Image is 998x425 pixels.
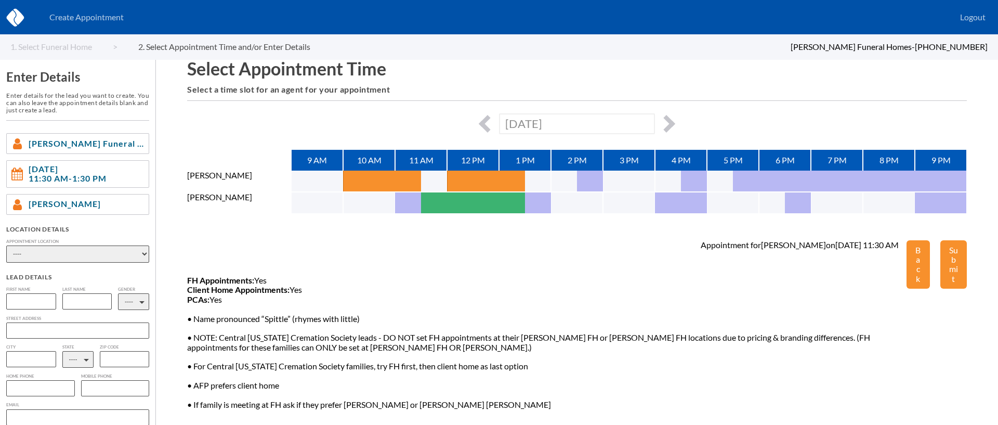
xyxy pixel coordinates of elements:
label: Appointment Location [6,239,149,244]
label: Email [6,403,149,407]
label: First Name [6,287,56,292]
div: 6 PM [759,150,811,171]
label: Zip Code [100,345,150,350]
label: Street Address [6,316,149,321]
div: 4 PM [655,150,707,171]
h6: Select a time slot for an agent for your appointment [187,85,967,94]
span: [PHONE_NUMBER] [915,42,988,51]
div: Lead Details [6,273,149,281]
h1: Select Appointment Time [187,58,967,79]
span: [PERSON_NAME] [29,199,101,209]
b: PCAs: [187,294,209,304]
a: 2. Select Appointment Time and/or Enter Details [138,42,331,51]
label: State [62,345,94,350]
label: City [6,345,56,350]
div: 9 PM [915,150,967,171]
button: Submit [940,240,967,289]
div: 8 PM [863,150,915,171]
b: FH Appointments: [187,275,254,285]
label: Gender [118,287,149,292]
div: Appointment for [PERSON_NAME] on [DATE] 11:30 AM [701,240,899,250]
span: [DATE] 11:30 AM - 1:30 PM [29,164,107,184]
span: Yes Yes Yes • Name pronounced “Spittle” (rhymes with little) • NOTE: Central [US_STATE] Cremation... [187,276,907,409]
div: 7 PM [811,150,863,171]
button: Back [907,240,930,289]
div: 11 AM [395,150,447,171]
div: 2 PM [551,150,603,171]
div: [PERSON_NAME] [187,192,291,214]
div: Location Details [6,225,149,233]
label: Last Name [62,287,112,292]
h3: Enter Details [6,70,149,84]
span: [PERSON_NAME] Funeral Homes - [791,42,915,51]
a: 1. Select Funeral Home [10,42,117,51]
div: 1 PM [499,150,551,171]
h6: Enter details for the lead you want to create. You can also leave the appointment details blank a... [6,92,149,113]
label: Mobile Phone [81,374,150,379]
div: 10 AM [343,150,395,171]
div: 3 PM [603,150,655,171]
div: 9 AM [291,150,343,171]
div: 5 PM [707,150,759,171]
b: Client Home Appointments: [187,285,290,294]
label: Home Phone [6,374,75,379]
span: [PERSON_NAME] Funeral Homes [29,139,145,148]
div: 12 PM [447,150,499,171]
div: [PERSON_NAME] [187,171,291,192]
